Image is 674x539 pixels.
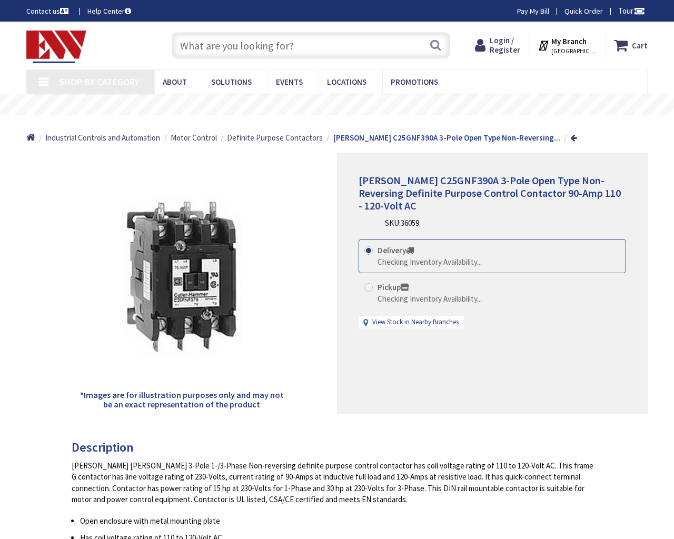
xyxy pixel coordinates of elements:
a: Login / Register [475,36,520,55]
a: Motor Control [171,132,217,143]
div: [PERSON_NAME] [PERSON_NAME] 3-Pole 1-/3-Phase Non-reversing definite purpose control contactor ha... [72,460,594,505]
strong: [PERSON_NAME] C25GNF390A 3-Pole Open Type Non-Reversing... [333,133,560,143]
strong: Pickup [378,282,409,292]
input: What are you looking for? [172,32,450,58]
span: Login / Register [490,35,520,55]
span: [PERSON_NAME] C25GNF390A 3-Pole Open Type Non-Reversing Definite Purpose Control Contactor 90-Amp... [359,174,621,212]
strong: Cart [632,36,648,55]
h5: *Images are for illustration purposes only and may not be an exact representation of the product [76,391,287,409]
span: Motor Control [171,133,217,143]
a: Help Center [87,6,131,16]
div: Checking Inventory Availability... [378,293,482,304]
img: Eaton C25GNF390A 3-Pole Open Type Non-Reversing Definite Purpose Control Contactor 90-Amp 110 - 1... [103,198,261,356]
span: Shop By Category [59,76,140,88]
span: Locations [327,77,366,87]
span: Tour [618,6,645,16]
a: Contact us [26,6,71,16]
span: [GEOGRAPHIC_DATA], [GEOGRAPHIC_DATA] [551,47,596,55]
div: SKU: [385,217,419,228]
rs-layer: Free Same Day Pickup at 19 Locations [250,99,443,111]
strong: My Branch [551,36,587,46]
span: Definite Purpose Contactors [227,133,323,143]
span: Industrial Controls and Automation [45,133,160,143]
span: Events [276,77,303,87]
span: Promotions [391,77,438,87]
span: About [163,77,187,87]
a: Quick Order [564,6,603,16]
a: View Stock in Nearby Branches [372,317,459,327]
a: Definite Purpose Contactors [227,132,323,143]
span: 36059 [401,218,419,228]
div: Checking Inventory Availability... [378,256,482,267]
h3: Description [72,441,594,454]
a: Industrial Controls and Automation [45,132,160,143]
a: Cart [614,36,648,55]
span: Solutions [211,77,252,87]
div: My Branch [GEOGRAPHIC_DATA], [GEOGRAPHIC_DATA] [538,36,596,55]
img: Electrical Wholesalers, Inc. [26,31,86,63]
li: Open enclosure with metal mounting plate [80,515,594,526]
a: Pay My Bill [517,6,549,16]
strong: Delivery [378,245,414,255]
